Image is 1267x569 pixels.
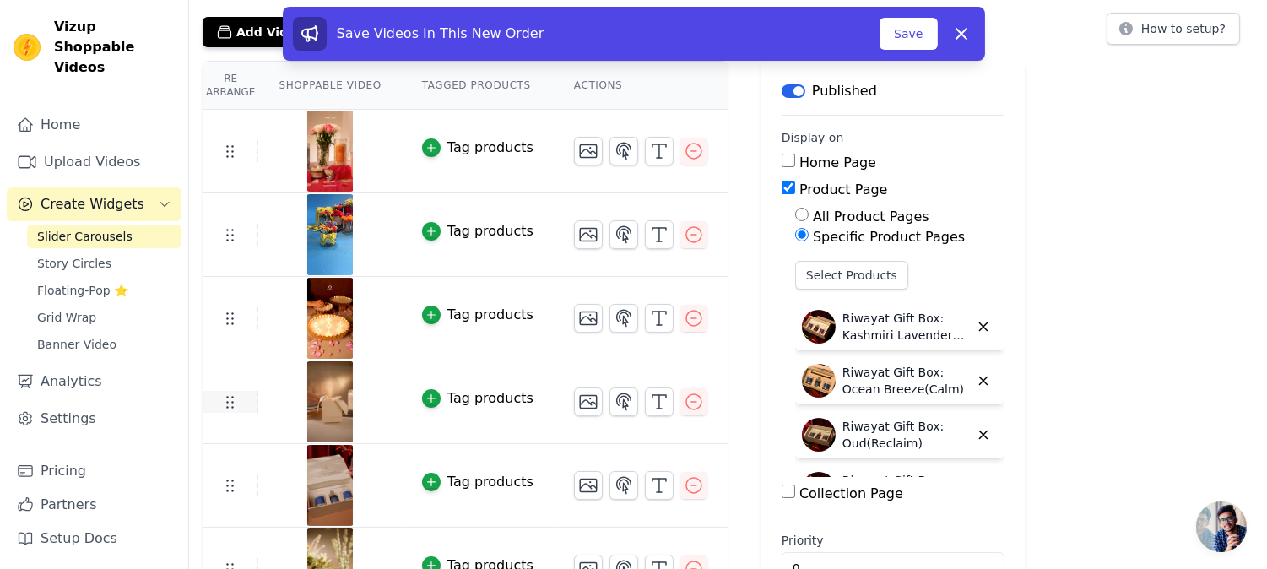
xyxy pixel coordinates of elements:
[37,336,116,353] span: Banner Video
[782,129,844,146] legend: Display on
[799,154,876,171] label: Home Page
[842,364,969,398] p: Riwayat Gift Box: Ocean Breeze(Calm)
[782,532,1004,549] label: Priority
[422,388,533,409] button: Tag products
[7,187,181,221] button: Create Widgets
[969,420,998,449] button: Delete widget
[574,220,603,249] button: Change Thumbnail
[969,312,998,341] button: Delete widget
[842,472,969,506] p: Riwayat Gift Box: Fantasy Island(Reflect)
[27,306,181,329] a: Grid Wrap
[37,309,96,326] span: Grid Wrap
[574,471,603,500] button: Change Thumbnail
[37,228,133,245] span: Slider Carousels
[37,255,111,272] span: Story Circles
[402,62,554,110] th: Tagged Products
[41,194,144,214] span: Create Widgets
[337,25,544,41] span: Save Videos In This New Order
[554,62,728,110] th: Actions
[27,333,181,356] a: Banner Video
[447,221,533,241] div: Tag products
[795,261,908,290] button: Select Products
[203,62,258,110] th: Re Arrange
[447,472,533,492] div: Tag products
[7,145,181,179] a: Upload Videos
[447,305,533,325] div: Tag products
[306,111,354,192] img: vizup-images-1ce0.jpg
[7,454,181,488] a: Pricing
[574,387,603,416] button: Change Thumbnail
[1196,501,1247,552] div: Open chat
[842,310,969,344] p: Riwayat Gift Box: Kashmiri Lavender (Relax)
[306,445,354,526] img: vizup-images-fcf8.png
[27,225,181,248] a: Slider Carousels
[969,366,998,395] button: Delete widget
[802,310,836,344] img: Riwayat Gift Box: Kashmiri Lavender (Relax)
[7,488,181,522] a: Partners
[880,18,937,50] button: Save
[306,194,354,275] img: vizup-images-87b6.jpg
[813,229,965,245] label: Specific Product Pages
[574,304,603,333] button: Change Thumbnail
[574,137,603,165] button: Change Thumbnail
[422,305,533,325] button: Tag products
[447,388,533,409] div: Tag products
[802,364,836,398] img: Riwayat Gift Box: Ocean Breeze(Calm)
[7,402,181,436] a: Settings
[799,182,888,198] label: Product Page
[447,138,533,158] div: Tag products
[306,278,354,359] img: vizup-images-77fd.jpg
[802,472,836,506] img: Riwayat Gift Box: Fantasy Island(Reflect)
[812,81,877,101] p: Published
[799,485,903,501] label: Collection Page
[7,108,181,142] a: Home
[422,138,533,158] button: Tag products
[842,418,969,452] p: Riwayat Gift Box: Oud(Reclaim)
[813,209,929,225] label: All Product Pages
[258,62,401,110] th: Shoppable Video
[802,418,836,452] img: Riwayat Gift Box: Oud(Reclaim)
[969,474,998,503] button: Delete widget
[7,365,181,398] a: Analytics
[27,252,181,275] a: Story Circles
[306,361,354,442] img: vizup-images-7102.png
[422,221,533,241] button: Tag products
[422,472,533,492] button: Tag products
[27,279,181,302] a: Floating-Pop ⭐
[37,282,128,299] span: Floating-Pop ⭐
[7,522,181,555] a: Setup Docs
